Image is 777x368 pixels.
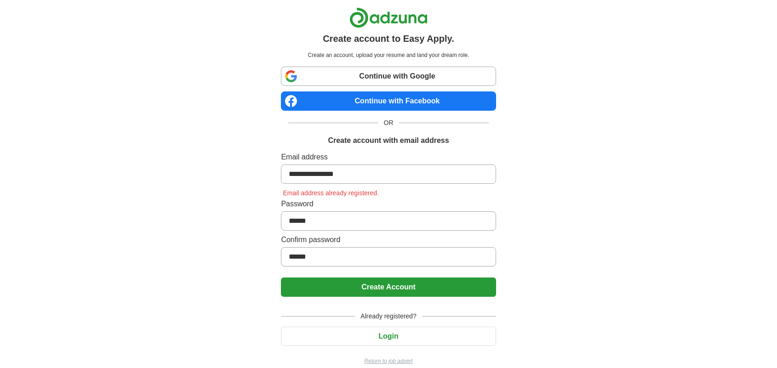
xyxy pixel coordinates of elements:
[349,7,428,28] img: Adzuna logo
[281,277,496,297] button: Create Account
[328,135,449,146] h1: Create account with email address
[281,332,496,340] a: Login
[281,67,496,86] a: Continue with Google
[281,198,496,209] label: Password
[283,51,494,59] p: Create an account, upload your resume and land your dream role.
[355,311,422,321] span: Already registered?
[281,189,381,197] span: Email address already registered.
[281,327,496,346] button: Login
[378,118,399,128] span: OR
[281,357,496,365] a: Return to job advert
[323,32,454,45] h1: Create account to Easy Apply.
[281,152,496,163] label: Email address
[281,91,496,111] a: Continue with Facebook
[281,234,496,245] label: Confirm password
